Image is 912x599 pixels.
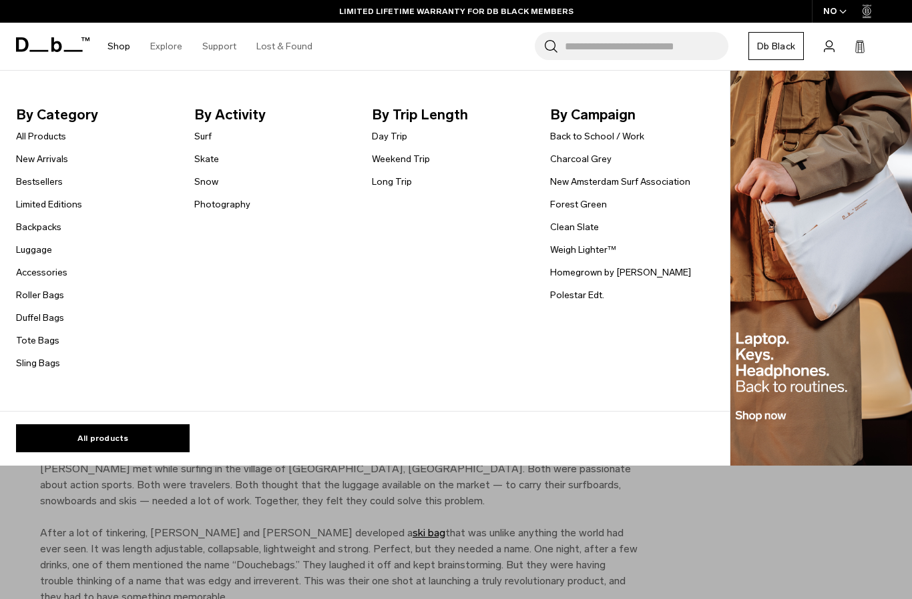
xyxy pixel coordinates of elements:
[16,152,68,166] a: New Arrivals
[16,288,64,302] a: Roller Bags
[194,197,250,211] a: Photography
[550,152,612,166] a: Charcoal Grey
[550,197,607,211] a: Forest Green
[550,129,644,143] a: Back to School / Work
[550,220,599,234] a: Clean Slate
[339,5,574,17] a: LIMITED LIFETIME WARRANTY FOR DB BLACK MEMBERS
[16,311,64,325] a: Duffel Bags
[194,104,351,125] span: By Activity
[550,288,604,302] a: Polestar Edt.
[16,334,59,348] a: Tote Bags
[16,265,67,279] a: Accessories
[16,104,173,125] span: By Category
[372,152,430,166] a: Weekend Trip
[16,197,82,211] a: Limited Editions
[550,265,691,279] a: Homegrown by [PERSON_NAME]
[16,356,60,370] a: Sling Bags
[730,71,912,466] img: Db
[107,23,130,70] a: Shop
[97,23,322,70] nav: Main Navigation
[194,152,219,166] a: Skate
[748,32,804,60] a: Db Black
[194,175,218,189] a: Snow
[256,23,312,70] a: Lost & Found
[194,129,212,143] a: Surf
[550,175,690,189] a: New Amsterdam Surf Association
[16,129,66,143] a: All Products
[202,23,236,70] a: Support
[16,175,63,189] a: Bestsellers
[372,104,529,125] span: By Trip Length
[372,129,407,143] a: Day Trip
[16,424,190,452] a: All products
[16,243,52,257] a: Luggage
[372,175,412,189] a: Long Trip
[550,104,707,125] span: By Campaign
[150,23,182,70] a: Explore
[550,243,616,257] a: Weigh Lighter™
[16,220,61,234] a: Backpacks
